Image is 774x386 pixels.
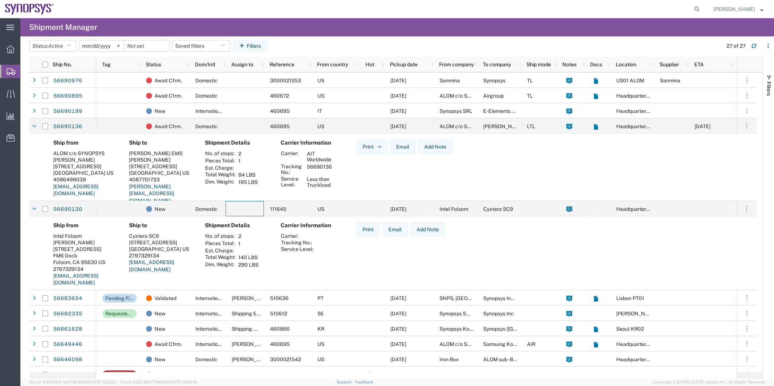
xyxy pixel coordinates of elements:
[53,246,117,252] div: [STREET_ADDRESS]
[195,78,218,83] span: Domestic
[53,139,117,146] h4: Ship from
[439,62,474,67] span: From company
[205,165,236,171] th: Est. Charge:
[195,93,218,99] span: Domestic
[590,62,602,67] span: Docs
[53,121,83,133] a: 56690136
[146,62,161,67] span: Status
[53,266,117,272] div: 2797329134
[195,372,225,378] span: International
[236,171,260,178] td: 84 LBS
[281,239,314,246] th: Tracking No.:
[270,341,290,347] span: 460695
[270,123,290,129] span: 460695
[439,357,459,362] span: Iron Box
[232,372,273,378] span: Kaelen O'Connor
[129,163,193,170] div: [STREET_ADDRESS]
[527,123,535,129] span: LTL
[52,62,72,67] span: Ship No.
[53,308,83,320] a: 56682335
[727,42,746,50] div: 27 of 27
[53,170,117,176] div: [GEOGRAPHIC_DATA] US
[155,88,182,103] span: Await Cfrm.
[410,222,445,237] button: Add Note
[155,73,182,88] span: Await Cfrm.
[616,206,663,212] span: Headquarters USSV
[270,78,301,83] span: 3000021253
[205,157,236,165] th: Pieces Total:
[616,93,663,99] span: Headquarters USSV
[195,311,225,316] span: International
[53,239,117,246] div: [PERSON_NAME]
[205,233,236,240] th: No. of stops:
[53,293,83,304] a: 56683624
[205,139,269,146] h4: Shipment Details
[483,62,511,67] span: To company
[205,150,236,157] th: No. of stops:
[390,357,406,362] span: 08/29/2025
[195,206,218,212] span: Domestic
[53,106,83,117] a: 56690199
[155,352,165,367] span: New
[304,163,339,176] td: 56690136
[53,163,117,170] div: [STREET_ADDRESS]
[317,295,324,301] span: PT
[562,62,576,67] span: Notes
[281,150,304,163] th: Carrier:
[53,204,83,215] a: 56690130
[236,254,261,261] td: 140 LBS
[483,357,551,362] span: ALOM sub - Building 2 (ALOM)
[390,123,406,129] span: 09/02/2025
[616,62,636,67] span: Location
[120,380,197,384] span: Client: 2025.18.0-7346316
[616,357,663,362] span: Headquarters USSV
[317,123,324,129] span: US
[5,4,54,15] img: logo
[616,341,663,347] span: Headquarters USSV
[317,206,324,212] span: US
[317,372,324,378] span: US
[53,369,83,381] a: 56629049
[29,380,117,384] span: Server: 2025.18.0-4e47823f9d1
[317,341,324,347] span: US
[53,339,83,350] a: 56649446
[355,380,374,384] a: Feedback
[205,171,236,178] th: Total Weight:
[695,123,711,129] span: 09/02/2025
[270,295,289,301] span: 510636
[281,222,339,229] h4: Carrier Information
[155,321,165,336] span: New
[483,206,513,212] span: Cyxtera SC9
[88,380,117,384] span: [DATE] 10:23:21
[616,78,644,83] span: US01 ALOM
[232,357,273,362] span: Rafael Chacon
[483,326,580,332] span: Synopsys (India) Pvt Ltd.
[694,62,704,67] span: ETA
[53,75,83,87] a: 56690976
[527,341,535,347] span: AIR
[439,372,510,378] span: Synopsys Headquarters USSV
[232,311,268,316] span: Shipping EMEA
[317,311,324,316] span: SE
[53,252,117,259] div: FM6 Dock
[483,93,504,99] span: Airgroup
[48,43,63,49] span: Active
[29,18,97,36] h4: Shipment Manager
[232,326,267,332] span: Shipping APAC
[483,311,514,316] span: Synopsys Inc
[439,78,460,83] span: Sanmina
[337,380,355,384] a: Support
[390,206,406,212] span: 09/04/2025
[236,261,261,268] td: 290 LBS
[195,295,225,301] span: International
[660,62,679,67] span: Supplier
[483,123,537,129] span: Javad EMS
[53,184,98,197] a: [EMAIL_ADDRESS][DOMAIN_NAME]
[281,139,339,146] h4: Carrier Information
[483,341,521,347] span: Samsung Korea
[390,326,406,332] span: 09/02/2025
[390,78,406,83] span: 09/02/2025
[483,78,505,83] span: Synopsys
[304,150,339,163] td: AIT Worldwide
[483,372,580,378] span: Synopsys (India) Pvt Ltd.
